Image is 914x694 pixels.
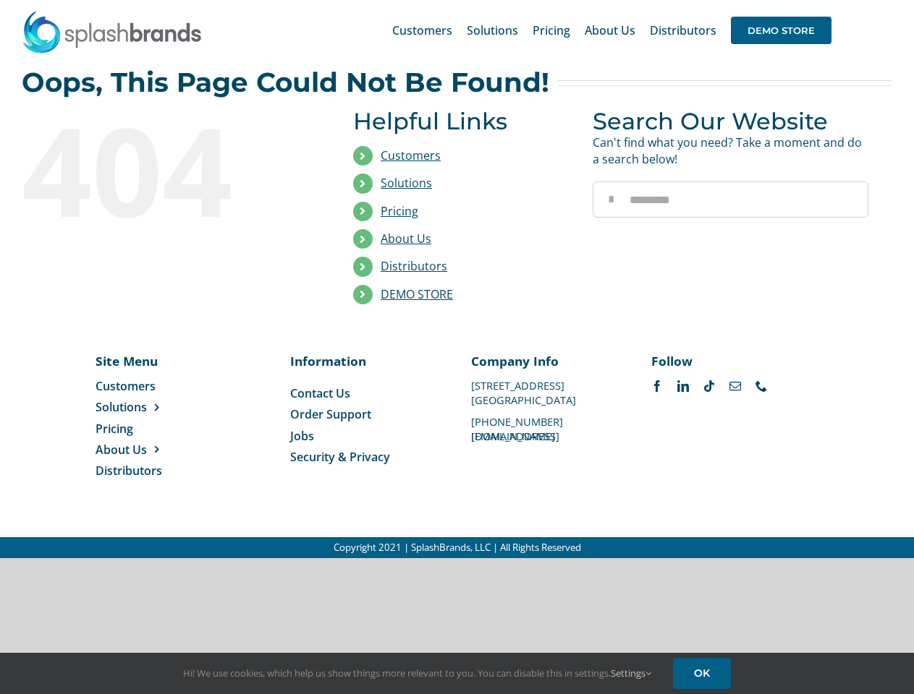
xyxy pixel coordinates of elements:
[290,406,443,422] a: Order Support
[593,181,629,218] input: Search
[392,25,452,36] span: Customers
[96,463,162,479] span: Distributors
[290,428,314,444] span: Jobs
[96,378,156,394] span: Customers
[22,68,549,97] h2: Oops, This Page Could Not Be Found!
[533,25,570,36] span: Pricing
[96,378,193,394] a: Customers
[96,399,147,415] span: Solutions
[593,134,868,167] p: Can't find what you need? Take a moment and do a search below!
[585,25,635,36] span: About Us
[467,25,518,36] span: Solutions
[381,258,447,274] a: Distributors
[290,385,350,401] span: Contact Us
[96,442,193,458] a: About Us
[290,385,443,401] a: Contact Us
[651,352,804,369] p: Follow
[392,7,452,53] a: Customers
[392,7,832,53] nav: Main Menu
[183,667,651,680] span: Hi! We use cookies, which help us show things more relevant to you. You can disable this in setti...
[381,286,453,302] a: DEMO STORE
[381,147,441,163] a: Customers
[650,25,716,36] span: Distributors
[673,658,731,689] a: OK
[381,203,418,219] a: Pricing
[96,399,193,415] a: Solutions
[290,449,443,465] a: Security & Privacy
[290,428,443,444] a: Jobs
[22,108,297,231] div: 404
[290,406,371,422] span: Order Support
[593,108,868,134] h3: Search Our Website
[96,463,193,479] a: Distributors
[471,352,624,369] p: Company Info
[290,449,390,465] span: Security & Privacy
[96,352,193,369] p: Site Menu
[650,7,716,53] a: Distributors
[731,7,832,53] a: DEMO STORE
[381,231,431,247] a: About Us
[290,385,443,466] nav: Menu
[533,7,570,53] a: Pricing
[22,10,203,53] img: SplashBrands.com Logo
[651,380,663,392] a: facebook
[381,175,432,191] a: Solutions
[756,380,767,392] a: phone
[703,380,715,392] a: tiktok
[729,380,741,392] a: mail
[96,378,193,479] nav: Menu
[96,442,147,458] span: About Us
[96,421,193,437] a: Pricing
[290,352,443,369] p: Information
[353,108,571,134] h3: Helpful Links
[611,667,651,680] a: Settings
[731,17,832,44] span: DEMO STORE
[96,421,133,437] span: Pricing
[593,181,868,218] input: Search...
[677,380,689,392] a: linkedin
